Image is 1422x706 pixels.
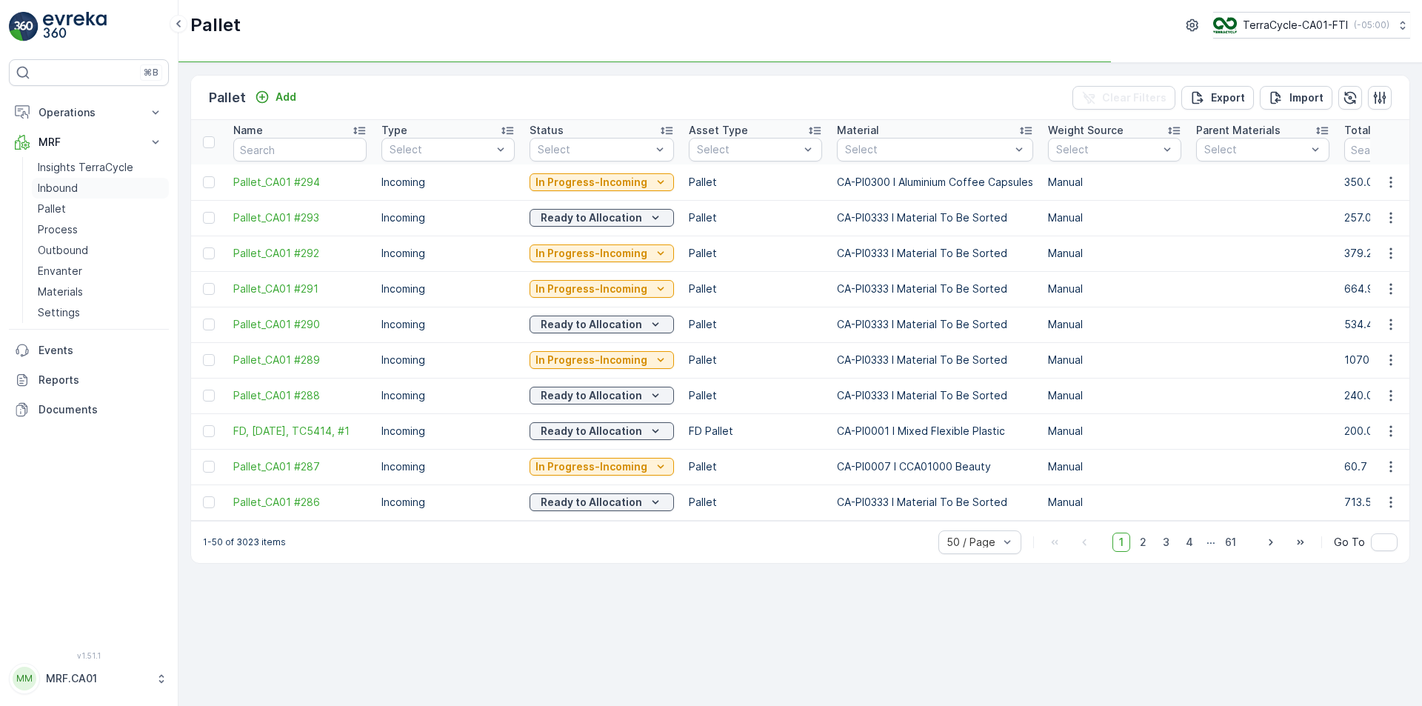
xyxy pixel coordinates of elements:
[381,282,515,296] p: Incoming
[233,123,263,138] p: Name
[390,142,492,157] p: Select
[233,495,367,510] a: Pallet_CA01 #286
[530,422,674,440] button: Ready to Allocation
[32,282,169,302] a: Materials
[530,493,674,511] button: Ready to Allocation
[38,222,78,237] p: Process
[39,135,139,150] p: MRF
[203,354,215,366] div: Toggle Row Selected
[837,459,1033,474] p: CA-PI0007 I CCA01000 Beauty
[689,210,822,225] p: Pallet
[689,424,822,439] p: FD Pallet
[530,209,674,227] button: Ready to Allocation
[1206,533,1215,552] p: ...
[38,305,80,320] p: Settings
[381,123,407,138] p: Type
[689,353,822,367] p: Pallet
[845,142,1010,157] p: Select
[530,280,674,298] button: In Progress-Incoming
[1260,86,1332,110] button: Import
[689,246,822,261] p: Pallet
[39,343,163,358] p: Events
[837,495,1033,510] p: CA-PI0333 I Material To Be Sorted
[535,175,647,190] p: In Progress-Incoming
[1072,86,1175,110] button: Clear Filters
[233,459,367,474] a: Pallet_CA01 #287
[1112,533,1130,552] span: 1
[233,353,367,367] a: Pallet_CA01 #289
[9,12,39,41] img: logo
[9,365,169,395] a: Reports
[38,181,78,196] p: Inbound
[1344,123,1410,138] p: Total Weight
[381,388,515,403] p: Incoming
[190,13,241,37] p: Pallet
[32,261,169,282] a: Envanter
[233,388,367,403] span: Pallet_CA01 #288
[837,282,1033,296] p: CA-PI0333 I Material To Be Sorted
[381,175,515,190] p: Incoming
[32,199,169,219] a: Pallet
[203,461,215,473] div: Toggle Row Selected
[39,105,139,120] p: Operations
[276,90,296,104] p: Add
[233,246,367,261] span: Pallet_CA01 #292
[541,495,642,510] p: Ready to Allocation
[530,458,674,476] button: In Progress-Incoming
[39,402,163,417] p: Documents
[381,495,515,510] p: Incoming
[1048,246,1181,261] p: Manual
[535,459,647,474] p: In Progress-Incoming
[32,219,169,240] a: Process
[233,317,367,332] a: Pallet_CA01 #290
[837,123,879,138] p: Material
[538,142,651,157] p: Select
[203,496,215,508] div: Toggle Row Selected
[530,244,674,262] button: In Progress-Incoming
[541,388,642,403] p: Ready to Allocation
[381,424,515,439] p: Incoming
[689,495,822,510] p: Pallet
[203,247,215,259] div: Toggle Row Selected
[1213,12,1410,39] button: TerraCycle-CA01-FTI(-05:00)
[541,424,642,439] p: Ready to Allocation
[38,243,88,258] p: Outbound
[689,282,822,296] p: Pallet
[837,388,1033,403] p: CA-PI0333 I Material To Be Sorted
[1334,535,1365,550] span: Go To
[1213,17,1237,33] img: TC_BVHiTW6.png
[530,387,674,404] button: Ready to Allocation
[837,210,1033,225] p: CA-PI0333 I Material To Be Sorted
[1048,459,1181,474] p: Manual
[233,210,367,225] a: Pallet_CA01 #293
[233,424,367,439] span: FD, [DATE], TC5414, #1
[1204,142,1306,157] p: Select
[1048,175,1181,190] p: Manual
[203,212,215,224] div: Toggle Row Selected
[1243,18,1348,33] p: TerraCycle-CA01-FTI
[381,317,515,332] p: Incoming
[233,282,367,296] a: Pallet_CA01 #291
[1354,19,1389,31] p: ( -05:00 )
[541,210,642,225] p: Ready to Allocation
[1048,424,1181,439] p: Manual
[535,282,647,296] p: In Progress-Incoming
[13,667,36,690] div: MM
[381,353,515,367] p: Incoming
[1211,90,1245,105] p: Export
[38,160,133,175] p: Insights TerraCycle
[39,373,163,387] p: Reports
[203,390,215,402] div: Toggle Row Selected
[1181,86,1254,110] button: Export
[689,459,822,474] p: Pallet
[837,246,1033,261] p: CA-PI0333 I Material To Be Sorted
[1048,282,1181,296] p: Manual
[1048,123,1124,138] p: Weight Source
[38,202,66,216] p: Pallet
[1196,123,1281,138] p: Parent Materials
